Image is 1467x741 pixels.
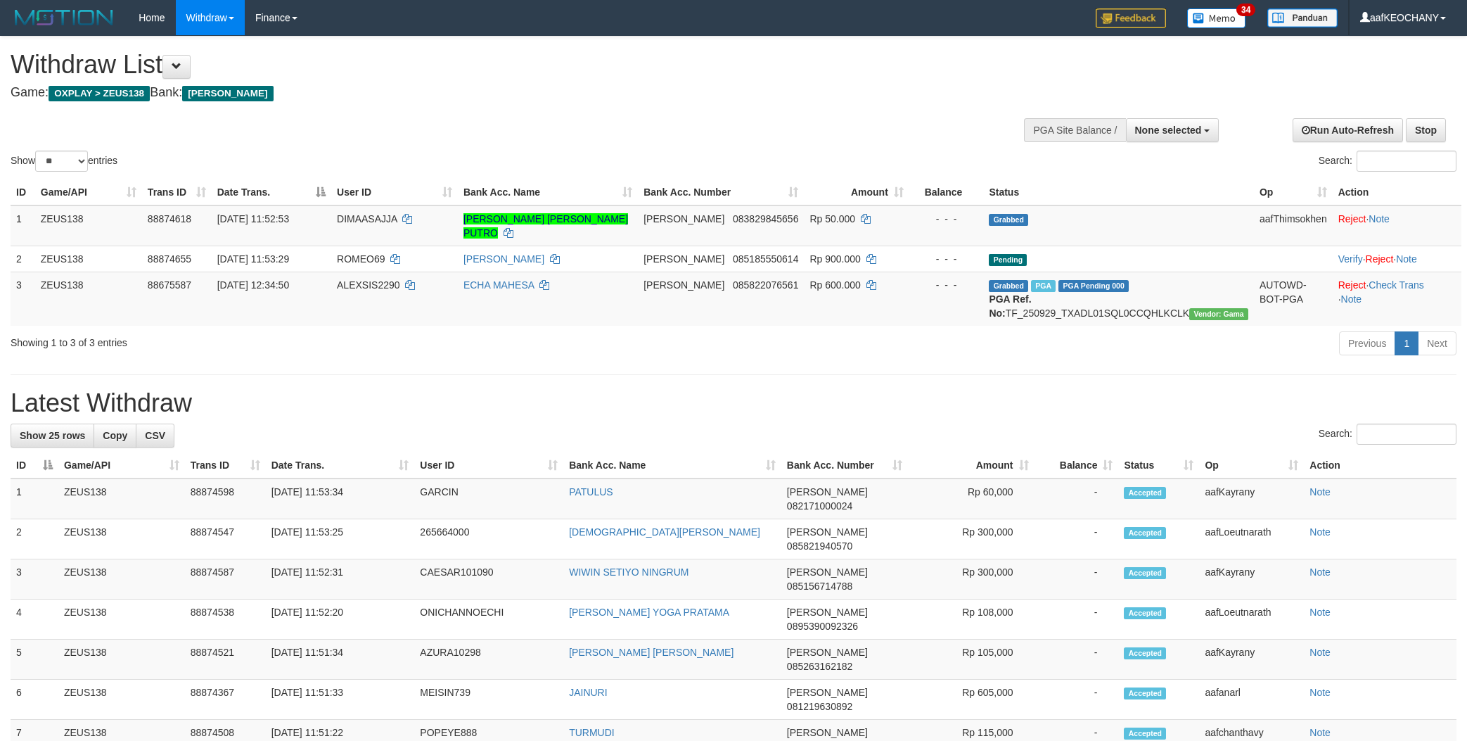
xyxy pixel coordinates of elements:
[1187,8,1246,28] img: Button%20Memo.svg
[1293,118,1403,142] a: Run Auto-Refresh
[11,640,58,680] td: 5
[266,680,415,720] td: [DATE] 11:51:33
[35,205,142,246] td: ZEUS138
[908,452,1034,479] th: Amount: activate to sort column ascending
[148,213,191,224] span: 88874618
[643,279,724,291] span: [PERSON_NAME]
[1333,179,1461,205] th: Action
[1319,424,1456,445] label: Search:
[11,389,1456,417] h1: Latest Withdraw
[458,179,638,205] th: Bank Acc. Name: activate to sort column ascending
[49,86,150,101] span: OXPLAY > ZEUS138
[787,701,852,712] span: Copy 081219630892 to clipboard
[1124,567,1166,579] span: Accepted
[35,272,142,326] td: ZEUS138
[182,86,273,101] span: [PERSON_NAME]
[414,559,563,600] td: CAESAR101090
[908,519,1034,559] td: Rp 300,000
[148,253,191,265] span: 88874655
[1199,600,1304,640] td: aafLoeutnarath
[1309,486,1331,498] a: Note
[11,559,58,600] td: 3
[1333,246,1461,272] td: · ·
[1395,331,1418,355] a: 1
[787,607,868,618] span: [PERSON_NAME]
[733,213,798,224] span: Copy 083829845656 to clipboard
[414,519,563,559] td: 265664000
[463,253,544,265] a: [PERSON_NAME]
[35,151,88,172] select: Showentries
[414,479,563,519] td: GARCIN
[787,661,852,672] span: Copy 085263162182 to clipboard
[11,424,94,448] a: Show 25 rows
[787,486,868,498] span: [PERSON_NAME]
[989,280,1028,292] span: Grabbed
[1199,479,1304,519] td: aafKayrany
[908,600,1034,640] td: Rp 108,000
[58,479,185,519] td: ZEUS138
[185,479,266,519] td: 88874598
[1406,118,1446,142] a: Stop
[915,212,978,226] div: - - -
[11,246,35,272] td: 2
[1034,680,1119,720] td: -
[569,647,733,658] a: [PERSON_NAME] [PERSON_NAME]
[1124,607,1166,619] span: Accepted
[185,519,266,559] td: 88874547
[414,600,563,640] td: ONICHANNOECHI
[1338,253,1363,265] a: Verify
[1031,280,1056,292] span: Marked by aafpengsreynich
[1034,600,1119,640] td: -
[148,279,191,291] span: 88675587
[569,486,613,498] a: PATULUS
[787,581,852,592] span: Copy 085156714788 to clipboard
[145,430,165,441] span: CSV
[1126,118,1219,142] button: None selected
[11,7,117,28] img: MOTION_logo.png
[1254,179,1333,205] th: Op: activate to sort column ascending
[915,278,978,292] div: - - -
[20,430,85,441] span: Show 25 rows
[1333,205,1461,246] td: ·
[908,559,1034,600] td: Rp 300,000
[1034,559,1119,600] td: -
[1341,293,1362,305] a: Note
[733,279,798,291] span: Copy 085822076561 to clipboard
[58,519,185,559] td: ZEUS138
[1309,526,1331,538] a: Note
[266,479,415,519] td: [DATE] 11:53:34
[915,252,978,266] div: - - -
[569,607,729,618] a: [PERSON_NAME] YOGA PRATAMA
[1124,487,1166,499] span: Accepted
[643,253,724,265] span: [PERSON_NAME]
[217,213,289,224] span: [DATE] 11:52:53
[463,279,534,291] a: ECHA MAHESA
[989,214,1028,226] span: Grabbed
[809,213,855,224] span: Rp 50.000
[217,253,289,265] span: [DATE] 11:53:29
[1199,680,1304,720] td: aafanarl
[337,253,385,265] span: ROMEO69
[1124,728,1166,740] span: Accepted
[266,452,415,479] th: Date Trans.: activate to sort column ascending
[1369,279,1424,291] a: Check Trans
[1199,640,1304,680] td: aafKayrany
[1254,205,1333,246] td: aafThimsokhen
[266,600,415,640] td: [DATE] 11:52:20
[1124,527,1166,539] span: Accepted
[643,213,724,224] span: [PERSON_NAME]
[11,479,58,519] td: 1
[11,272,35,326] td: 3
[569,687,607,698] a: JAINURI
[11,86,964,100] h4: Game: Bank:
[1254,272,1333,326] td: AUTOWD-BOT-PGA
[35,246,142,272] td: ZEUS138
[787,566,868,578] span: [PERSON_NAME]
[787,526,868,538] span: [PERSON_NAME]
[1396,253,1417,265] a: Note
[142,179,212,205] th: Trans ID: activate to sort column ascending
[266,640,415,680] td: [DATE] 11:51:34
[185,600,266,640] td: 88874538
[1034,519,1119,559] td: -
[1309,647,1331,658] a: Note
